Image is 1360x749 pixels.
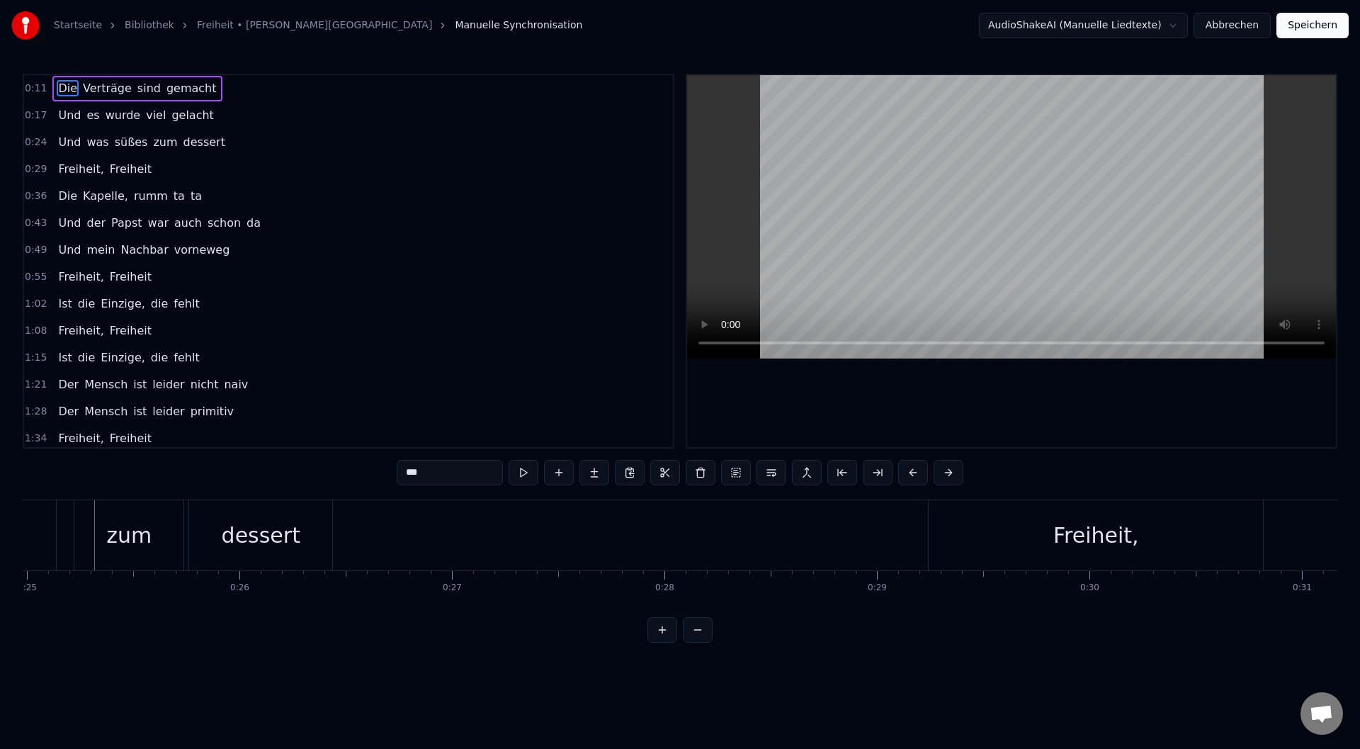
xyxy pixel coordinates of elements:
[25,108,47,123] span: 0:17
[108,322,153,339] span: Freiheit
[172,349,200,366] span: fehlt
[57,107,82,123] span: Und
[455,18,582,33] span: Manuelle Synchronisation
[152,134,178,150] span: zum
[57,322,105,339] span: Freiheit,
[106,519,152,551] div: zum
[151,376,186,393] span: leider
[119,242,169,258] span: Nachbar
[18,582,37,594] div: 0:25
[25,270,47,284] span: 0:55
[57,403,80,419] span: Der
[85,107,101,123] span: es
[99,349,147,366] span: Einzige,
[1300,692,1343,735] div: Chat öffnen
[1194,13,1271,38] button: Abbrechen
[57,215,82,231] span: Und
[25,81,47,96] span: 0:11
[81,80,133,96] span: Verträge
[189,188,203,204] span: ta
[170,107,215,123] span: gelacht
[113,134,149,150] span: süßes
[57,134,82,150] span: Und
[443,582,462,594] div: 0:27
[25,324,47,338] span: 1:08
[25,135,47,150] span: 0:24
[57,376,80,393] span: Der
[173,242,232,258] span: vorneweg
[81,188,130,204] span: Kapelle,
[132,376,148,393] span: ist
[230,582,249,594] div: 0:26
[57,349,73,366] span: Ist
[25,189,47,203] span: 0:36
[57,188,79,204] span: Die
[1053,519,1139,551] div: Freiheit,
[54,18,102,33] a: Startseite
[182,134,227,150] span: dessert
[1080,582,1099,594] div: 0:30
[132,403,148,419] span: ist
[151,403,186,419] span: leider
[25,216,47,230] span: 0:43
[54,18,582,33] nav: breadcrumb
[165,80,218,96] span: gemacht
[99,295,147,312] span: Einzige,
[868,582,887,594] div: 0:29
[655,582,674,594] div: 0:28
[83,376,129,393] span: Mensch
[1276,13,1349,38] button: Speichern
[76,295,96,312] span: die
[108,430,153,446] span: Freiheit
[110,215,144,231] span: Papst
[104,107,142,123] span: wurde
[57,80,79,96] span: Die
[108,269,153,285] span: Freiheit
[25,351,47,365] span: 1:15
[85,215,107,231] span: der
[172,188,186,204] span: ta
[76,349,96,366] span: die
[85,134,110,150] span: was
[11,11,40,40] img: youka
[172,295,200,312] span: fehlt
[144,107,167,123] span: viel
[57,242,82,258] span: Und
[25,405,47,419] span: 1:28
[83,403,129,419] span: Mensch
[25,162,47,176] span: 0:29
[85,242,116,258] span: mein
[57,161,105,177] span: Freiheit,
[147,215,170,231] span: war
[222,519,300,551] div: dessert
[57,269,105,285] span: Freiheit,
[1293,582,1312,594] div: 0:31
[57,295,73,312] span: Ist
[25,378,47,392] span: 1:21
[149,349,169,366] span: die
[57,430,105,446] span: Freiheit,
[125,18,174,33] a: Bibliothek
[173,215,203,231] span: auch
[222,376,249,393] span: naiv
[132,188,169,204] span: rumm
[245,215,262,231] span: da
[136,80,162,96] span: sind
[149,295,169,312] span: die
[25,243,47,257] span: 0:49
[189,376,220,393] span: nicht
[189,403,235,419] span: primitiv
[197,18,432,33] a: Freiheit • [PERSON_NAME][GEOGRAPHIC_DATA]
[108,161,153,177] span: Freiheit
[206,215,242,231] span: schon
[25,297,47,311] span: 1:02
[25,432,47,446] span: 1:34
